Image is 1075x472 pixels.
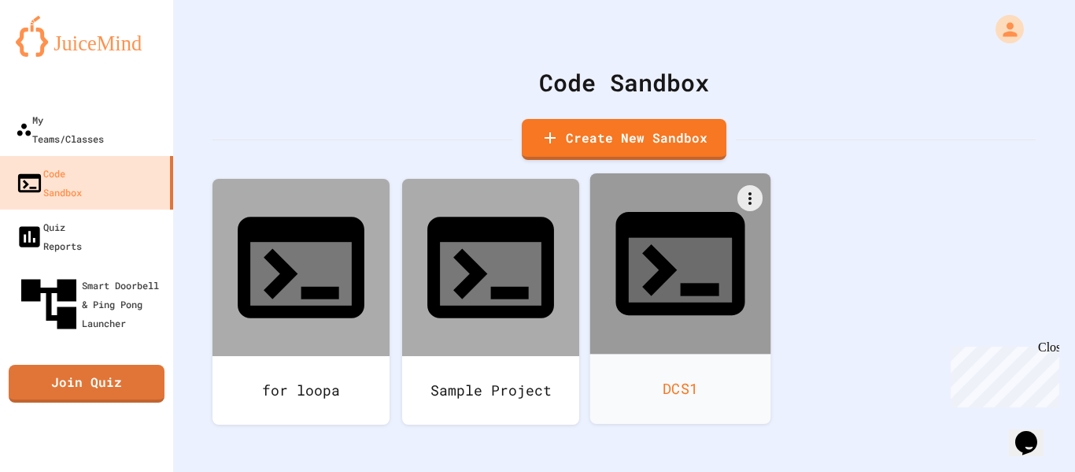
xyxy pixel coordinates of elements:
[212,65,1036,100] div: Code Sandbox
[16,16,157,57] img: logo-orange.svg
[16,110,104,148] div: My Teams/Classes
[9,365,164,403] a: Join Quiz
[16,164,82,202] div: Code Sandbox
[16,271,167,337] div: Smart Doorbell & Ping Pong Launcher
[1009,409,1059,456] iframe: chat widget
[590,354,771,424] div: DCS1
[944,340,1059,407] iframe: chat widget
[6,6,109,100] div: Chat with us now!Close
[16,217,82,255] div: Quiz Reports
[590,173,771,424] a: DCS1
[402,356,579,425] div: Sample Project
[979,11,1028,47] div: My Account
[402,179,579,425] a: Sample Project
[522,119,726,160] a: Create New Sandbox
[212,356,390,425] div: for loopa
[212,179,390,425] a: for loopa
